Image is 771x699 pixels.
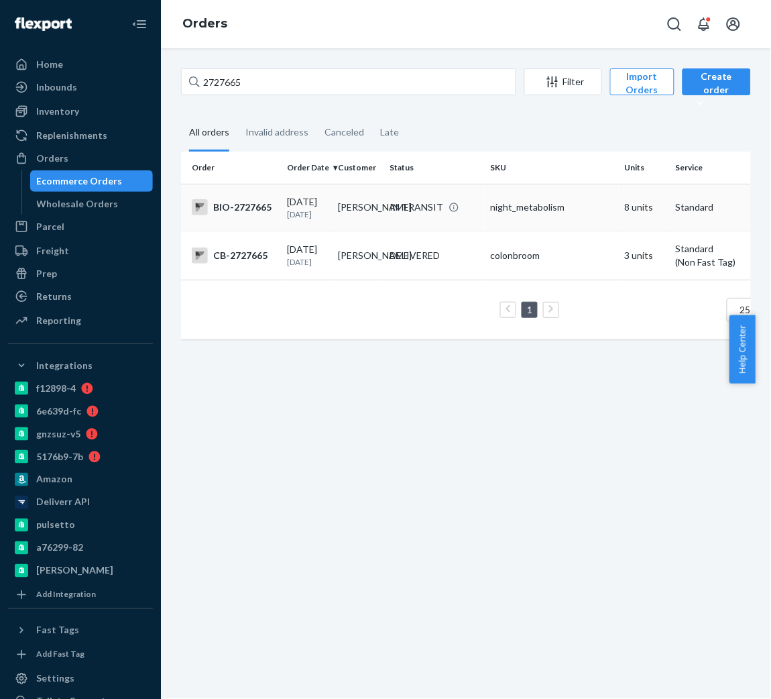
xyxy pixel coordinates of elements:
[390,249,440,262] div: DELIVERED
[8,263,153,284] a: Prep
[36,80,77,94] div: Inbounds
[676,201,766,214] p: Standard
[172,5,238,44] ol: breadcrumbs
[36,589,96,600] div: Add Integration
[8,148,153,169] a: Orders
[36,244,69,258] div: Freight
[282,152,333,184] th: Order Date
[189,115,229,152] div: All orders
[36,405,81,418] div: 6e639d-fc
[36,519,75,532] div: pulsetto
[245,115,308,150] div: Invalid address
[36,290,72,303] div: Returns
[8,492,153,513] a: Deliverr API
[15,17,72,31] img: Flexport logo
[36,267,57,280] div: Prep
[8,240,153,262] a: Freight
[126,11,153,38] button: Close Navigation
[333,231,385,280] td: [PERSON_NAME]
[30,193,154,215] a: Wholesale Orders
[8,537,153,559] a: a76299-82
[36,564,113,578] div: [PERSON_NAME]
[36,649,84,660] div: Add Fast Tag
[36,450,83,464] div: 5176b9-7b
[670,152,771,184] th: Service
[720,11,747,38] button: Open account menu
[384,152,485,184] th: Status
[37,174,123,188] div: Ecommerce Orders
[287,209,328,220] p: [DATE]
[8,76,153,98] a: Inbounds
[8,587,153,603] a: Add Integration
[36,129,107,142] div: Replenishments
[8,54,153,75] a: Home
[36,496,90,509] div: Deliverr API
[324,115,364,150] div: Canceled
[683,68,751,95] button: Create order
[524,304,535,315] a: Page 1 is your current page
[490,201,613,214] div: night_metabolism
[8,515,153,536] a: pulsetto
[36,152,68,165] div: Orders
[192,199,276,215] div: BIO-2727665
[619,184,670,231] td: 8 units
[182,16,227,31] a: Orders
[36,624,79,637] div: Fast Tags
[8,286,153,307] a: Returns
[619,231,670,280] td: 3 units
[36,220,64,233] div: Parcel
[676,242,766,256] p: Standard
[36,382,76,395] div: f12898-4
[525,75,601,89] div: Filter
[661,11,688,38] button: Open Search Box
[8,446,153,468] a: 5176b9-7b
[693,70,741,110] div: Create order
[8,101,153,122] a: Inventory
[287,243,328,268] div: [DATE]
[36,672,74,686] div: Settings
[339,162,379,173] div: Customer
[37,197,119,211] div: Wholesale Orders
[36,473,72,486] div: Amazon
[619,152,670,184] th: Units
[36,58,63,71] div: Home
[610,68,674,95] button: Import Orders
[181,152,282,184] th: Order
[676,256,766,269] div: (Non Fast Tag)
[36,541,83,555] div: a76299-82
[287,256,328,268] p: [DATE]
[485,152,619,184] th: SKU
[8,647,153,663] a: Add Fast Tag
[8,560,153,582] a: [PERSON_NAME]
[333,184,385,231] td: [PERSON_NAME]
[36,314,81,327] div: Reporting
[8,423,153,445] a: gnzsuz-v5
[287,195,328,220] div: [DATE]
[36,427,80,441] div: gnzsuz-v5
[181,68,516,95] input: Search orders
[8,668,153,690] a: Settings
[524,68,602,95] button: Filter
[729,315,756,384] button: Help Center
[36,359,93,372] div: Integrations
[192,248,276,264] div: CB-2727665
[8,355,153,376] button: Integrations
[8,469,153,490] a: Amazon
[390,201,443,214] div: IN TRANSIT
[490,249,613,262] div: colonbroom
[8,216,153,237] a: Parcel
[380,115,399,150] div: Late
[8,378,153,399] a: f12898-4
[8,310,153,331] a: Reporting
[8,125,153,146] a: Replenishments
[36,105,79,118] div: Inventory
[8,620,153,641] button: Fast Tags
[30,170,154,192] a: Ecommerce Orders
[8,400,153,422] a: 6e639d-fc
[691,11,717,38] button: Open notifications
